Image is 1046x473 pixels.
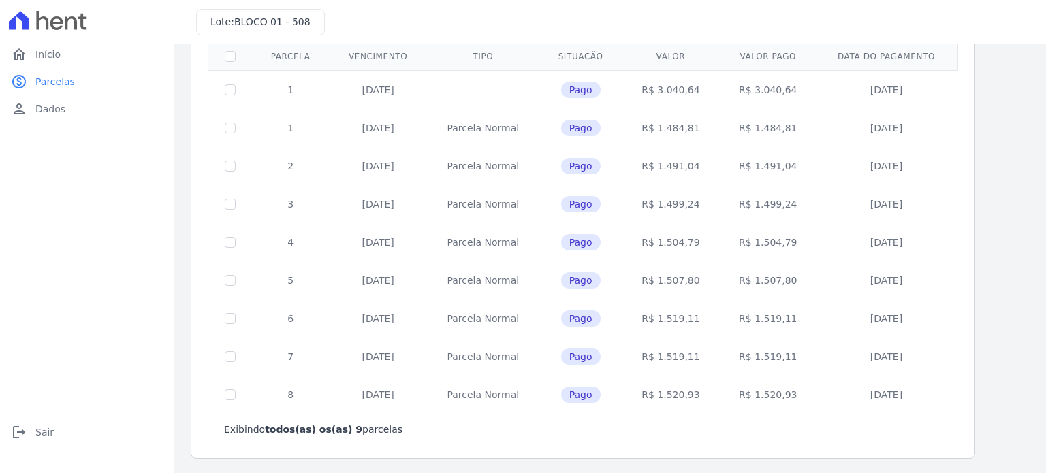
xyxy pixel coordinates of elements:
[252,185,329,223] td: 3
[329,70,427,109] td: [DATE]
[817,223,956,261] td: [DATE]
[329,299,427,338] td: [DATE]
[252,376,329,414] td: 8
[210,15,311,29] h3: Lote:
[719,70,817,109] td: R$ 3.040,64
[561,120,601,136] span: Pago
[427,42,539,70] th: Tipo
[265,424,362,435] b: todos(as) os(as) 9
[622,70,720,109] td: R$ 3.040,64
[329,338,427,376] td: [DATE]
[427,261,539,299] td: Parcela Normal
[622,147,720,185] td: R$ 1.491,04
[225,161,236,172] input: Só é possível selecionar pagamentos em aberto
[427,376,539,414] td: Parcela Normal
[719,185,817,223] td: R$ 1.499,24
[817,42,956,70] th: Data do pagamento
[5,68,169,95] a: paidParcelas
[35,48,61,61] span: Início
[561,272,601,289] span: Pago
[719,147,817,185] td: R$ 1.491,04
[252,223,329,261] td: 4
[817,338,956,376] td: [DATE]
[561,234,601,250] span: Pago
[622,261,720,299] td: R$ 1.507,80
[427,185,539,223] td: Parcela Normal
[329,185,427,223] td: [DATE]
[719,261,817,299] td: R$ 1.507,80
[35,425,54,439] span: Sair
[252,70,329,109] td: 1
[817,109,956,147] td: [DATE]
[427,109,539,147] td: Parcela Normal
[252,42,329,70] th: Parcela
[719,42,817,70] th: Valor pago
[5,95,169,123] a: personDados
[234,16,311,27] span: BLOCO 01 - 508
[252,261,329,299] td: 5
[817,299,956,338] td: [DATE]
[719,338,817,376] td: R$ 1.519,11
[225,123,236,133] input: Só é possível selecionar pagamentos em aberto
[225,84,236,95] input: Só é possível selecionar pagamentos em aberto
[622,299,720,338] td: R$ 1.519,11
[817,185,956,223] td: [DATE]
[561,196,601,212] span: Pago
[622,42,720,70] th: Valor
[329,223,427,261] td: [DATE]
[561,387,601,403] span: Pago
[817,147,956,185] td: [DATE]
[225,313,236,324] input: Só é possível selecionar pagamentos em aberto
[35,102,65,116] span: Dados
[329,376,427,414] td: [DATE]
[252,109,329,147] td: 1
[539,42,622,70] th: Situação
[225,199,236,210] input: Só é possível selecionar pagamentos em aberto
[817,261,956,299] td: [DATE]
[719,109,817,147] td: R$ 1.484,81
[719,299,817,338] td: R$ 1.519,11
[817,70,956,109] td: [DATE]
[622,376,720,414] td: R$ 1.520,93
[225,275,236,286] input: Só é possível selecionar pagamentos em aberto
[329,109,427,147] td: [DATE]
[329,261,427,299] td: [DATE]
[225,237,236,248] input: Só é possível selecionar pagamentos em aberto
[622,185,720,223] td: R$ 1.499,24
[427,223,539,261] td: Parcela Normal
[622,109,720,147] td: R$ 1.484,81
[561,158,601,174] span: Pago
[11,46,27,63] i: home
[817,376,956,414] td: [DATE]
[11,101,27,117] i: person
[561,348,601,365] span: Pago
[329,42,427,70] th: Vencimento
[329,147,427,185] td: [DATE]
[427,299,539,338] td: Parcela Normal
[11,424,27,440] i: logout
[11,74,27,90] i: paid
[622,223,720,261] td: R$ 1.504,79
[561,82,601,98] span: Pago
[719,223,817,261] td: R$ 1.504,79
[252,338,329,376] td: 7
[427,338,539,376] td: Parcela Normal
[224,423,402,436] p: Exibindo parcelas
[5,419,169,446] a: logoutSair
[252,147,329,185] td: 2
[5,41,169,68] a: homeInício
[719,376,817,414] td: R$ 1.520,93
[252,299,329,338] td: 6
[35,75,75,88] span: Parcelas
[225,351,236,362] input: Só é possível selecionar pagamentos em aberto
[225,389,236,400] input: Só é possível selecionar pagamentos em aberto
[561,310,601,327] span: Pago
[427,147,539,185] td: Parcela Normal
[622,338,720,376] td: R$ 1.519,11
